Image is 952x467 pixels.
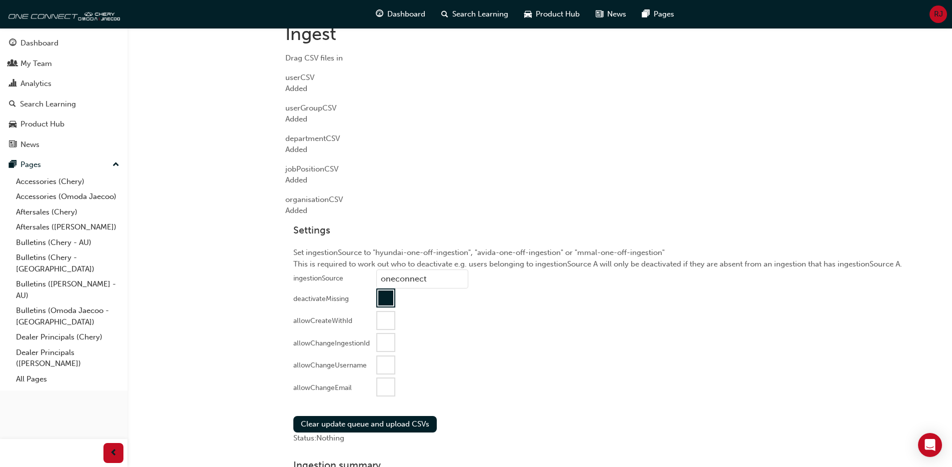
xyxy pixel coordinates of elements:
div: News [20,139,39,150]
span: car-icon [524,8,532,20]
span: Pages [654,8,674,20]
span: pages-icon [9,160,16,169]
button: Clear update queue and upload CSVs [293,416,437,432]
img: oneconnect [5,4,120,24]
a: All Pages [12,371,123,387]
span: pages-icon [642,8,650,20]
a: Aftersales (Chery) [12,204,123,220]
div: Product Hub [20,118,64,130]
a: News [4,135,123,154]
a: Dashboard [4,34,123,52]
a: Dealer Principals ([PERSON_NAME]) [12,345,123,371]
a: Search Learning [4,95,123,113]
a: My Team [4,54,123,73]
div: Open Intercom Messenger [918,433,942,457]
span: News [607,8,626,20]
a: Bulletins (Chery - AU) [12,235,123,250]
div: user CSV [285,64,944,94]
a: car-iconProduct Hub [516,4,588,24]
span: people-icon [9,59,16,68]
span: news-icon [596,8,603,20]
div: organisation CSV [285,186,944,216]
div: Added [285,113,944,125]
div: allowChangeUsername [293,360,367,370]
div: Analytics [20,78,51,89]
div: Drag CSV files in [285,52,944,64]
div: Added [285,144,944,155]
span: search-icon [9,100,16,109]
span: guage-icon [9,39,16,48]
a: news-iconNews [588,4,634,24]
span: news-icon [9,140,16,149]
input: ingestionSource [376,269,468,288]
a: pages-iconPages [634,4,682,24]
a: Bulletins ([PERSON_NAME] - AU) [12,276,123,303]
div: Set ingestionSource to "hyundai-one-off-ingestion", "avida-one-off-ingestion" or "mmal-one-off-in... [285,216,944,408]
span: prev-icon [110,447,117,459]
a: search-iconSearch Learning [433,4,516,24]
div: Pages [20,159,41,170]
button: Pages [4,155,123,174]
div: Status: Nothing [293,432,936,444]
div: department CSV [285,125,944,155]
h3: Settings [293,224,936,236]
a: Bulletins (Chery - [GEOGRAPHIC_DATA]) [12,250,123,276]
div: allowChangeEmail [293,383,352,393]
div: userGroup CSV [285,94,944,125]
a: Accessories (Omoda Jaecoo) [12,189,123,204]
h1: Ingest [285,23,944,45]
span: chart-icon [9,79,16,88]
button: RJ [930,5,947,23]
span: guage-icon [376,8,383,20]
div: Added [285,174,944,186]
div: Added [285,83,944,94]
a: guage-iconDashboard [368,4,433,24]
div: My Team [20,58,52,69]
div: ingestionSource [293,273,343,283]
div: Dashboard [20,37,58,49]
div: allowChangeIngestionId [293,338,370,348]
a: Dealer Principals (Chery) [12,329,123,345]
a: Accessories (Chery) [12,174,123,189]
span: Search Learning [452,8,508,20]
a: Analytics [4,74,123,93]
div: Added [285,205,944,216]
div: deactivateMissing [293,294,349,304]
a: Product Hub [4,115,123,133]
span: car-icon [9,120,16,129]
button: DashboardMy TeamAnalyticsSearch LearningProduct HubNews [4,32,123,155]
span: up-icon [112,158,119,171]
span: search-icon [441,8,448,20]
span: Product Hub [536,8,580,20]
div: jobPosition CSV [285,155,944,186]
a: Aftersales ([PERSON_NAME]) [12,219,123,235]
a: Bulletins (Omoda Jaecoo - [GEOGRAPHIC_DATA]) [12,303,123,329]
span: RJ [934,8,943,20]
span: Dashboard [387,8,425,20]
div: Search Learning [20,98,76,110]
div: allowCreateWithId [293,316,352,326]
